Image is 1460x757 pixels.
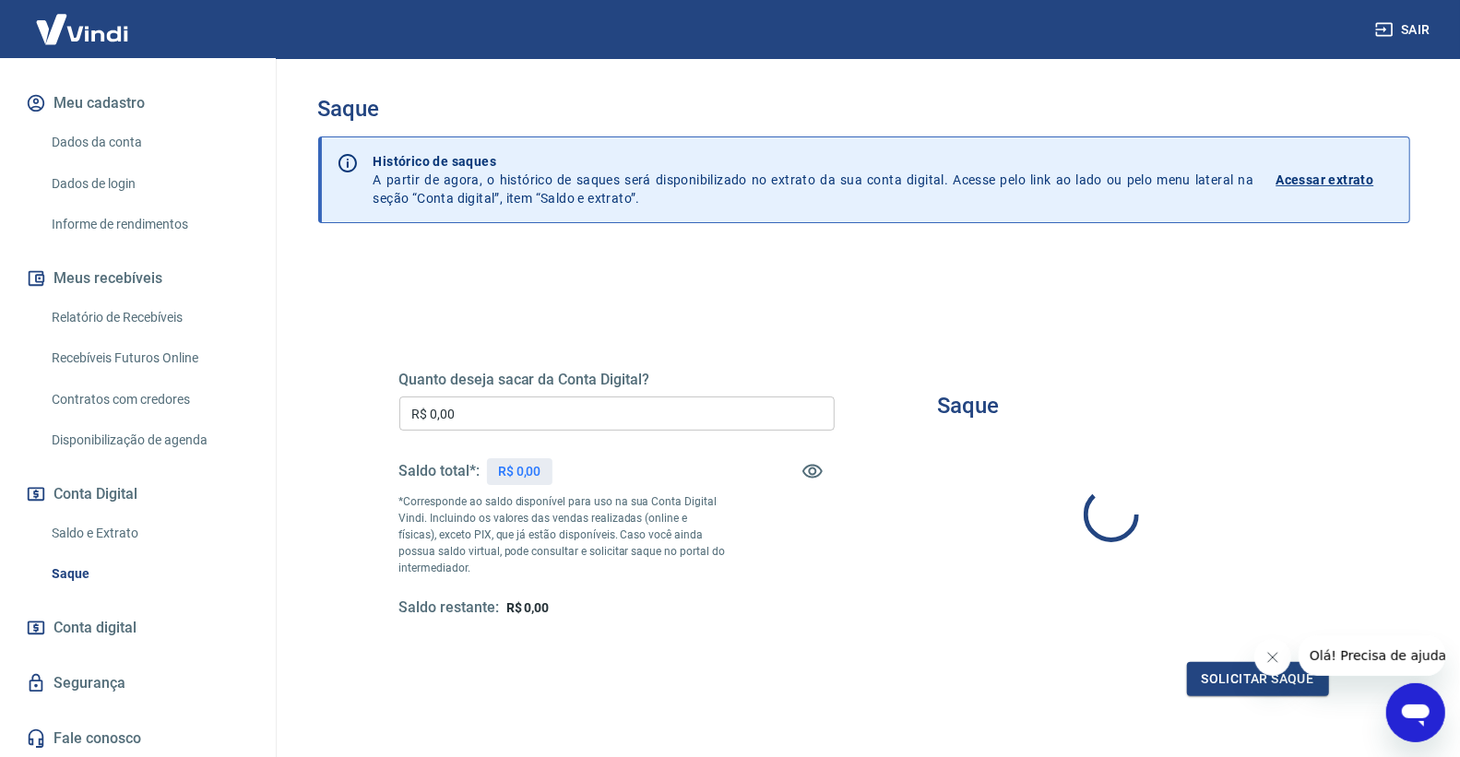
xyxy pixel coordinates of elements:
a: Contratos com credores [44,381,254,419]
p: R$ 0,00 [498,462,541,481]
button: Solicitar saque [1187,662,1329,696]
p: A partir de agora, o histórico de saques será disponibilizado no extrato da sua conta digital. Ac... [374,152,1254,207]
a: Segurança [22,663,254,704]
p: Acessar extrato [1276,171,1374,189]
button: Meus recebíveis [22,258,254,299]
img: Vindi [22,1,142,57]
a: Relatório de Recebíveis [44,299,254,337]
button: Sair [1371,13,1438,47]
a: Saque [44,555,254,593]
a: Recebíveis Futuros Online [44,339,254,377]
a: Disponibilização de agenda [44,421,254,459]
a: Dados de login [44,165,254,203]
h3: Saque [938,393,1000,419]
a: Conta digital [22,608,254,648]
span: R$ 0,00 [506,600,550,615]
iframe: Botão para abrir a janela de mensagens [1386,683,1445,742]
iframe: Mensagem da empresa [1299,635,1445,676]
h5: Quanto deseja sacar da Conta Digital? [399,371,835,389]
span: Olá! Precisa de ajuda? [11,13,155,28]
a: Saldo e Extrato [44,515,254,552]
span: Conta digital [53,615,137,641]
h5: Saldo total*: [399,462,480,480]
a: Informe de rendimentos [44,206,254,243]
a: Acessar extrato [1276,152,1395,207]
button: Conta Digital [22,474,254,515]
p: Histórico de saques [374,152,1254,171]
iframe: Fechar mensagem [1254,639,1291,676]
a: Dados da conta [44,124,254,161]
h5: Saldo restante: [399,598,499,618]
p: *Corresponde ao saldo disponível para uso na sua Conta Digital Vindi. Incluindo os valores das ve... [399,493,726,576]
button: Meu cadastro [22,83,254,124]
h3: Saque [318,96,1410,122]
